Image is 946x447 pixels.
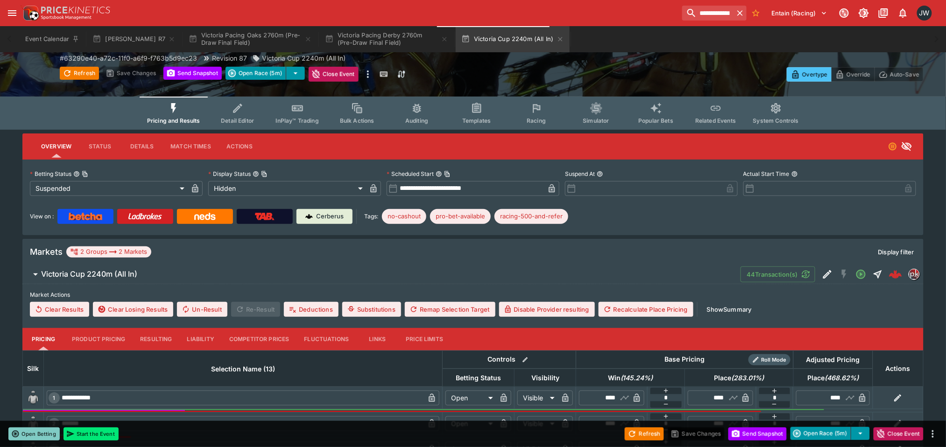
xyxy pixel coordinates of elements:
button: Actions [219,135,261,158]
button: select merge strategy [851,427,870,440]
button: Resulting [133,328,179,350]
img: logo-cerberus--red.svg [889,268,902,281]
th: Silk [23,350,44,386]
span: Roll Mode [758,356,791,364]
div: Jayden Wyke [917,6,932,21]
img: Neds [194,213,215,220]
button: Select Tenant [766,6,833,21]
div: Suspended [30,181,188,196]
div: split button [791,427,870,440]
button: Bulk edit [519,354,531,366]
button: more [362,67,374,82]
span: Betting Status [445,372,511,384]
p: Scheduled Start [387,170,434,178]
button: Refresh [60,67,99,80]
input: search [682,6,734,21]
th: Actions [873,350,923,386]
div: Visible [517,391,558,405]
a: 18d9099b-c56d-4a58-bd62-eda9ccc9f0b1 [886,265,905,284]
svg: Hidden [901,141,912,152]
button: Victoria Pacing Derby 2760m (Pre-Draw Final Field) [319,26,454,52]
div: Betting Target: cerberus [494,209,568,224]
button: Betting StatusCopy To Clipboard [73,171,80,177]
button: Competitor Prices [222,328,297,350]
span: pro-bet-available [430,212,491,221]
button: Open Race (5m) [791,427,851,440]
button: Suspend At [597,171,603,177]
button: Refresh [625,427,664,440]
span: Auditing [405,117,428,124]
div: Show/hide Price Roll mode configuration. [748,354,791,365]
button: Recalculate Place Pricing [599,302,693,317]
button: Event Calendar [20,26,85,52]
button: Fluctuations [297,328,357,350]
div: Betting Target: cerberus [382,209,426,224]
button: Remap Selection Target [405,302,495,317]
span: Win(145.24%) [598,372,664,384]
button: Send Snapshot [728,427,787,440]
img: Cerberus [305,213,313,220]
img: Sportsbook Management [41,15,92,20]
button: Product Pricing [64,328,133,350]
div: Open [445,391,496,405]
p: Victoria Cup 2240m (All In) [262,53,346,63]
button: Victoria Pacing Oaks 2760m (Pre-Draw Final Field) [183,26,318,52]
th: Controls [443,350,576,369]
button: Close Event [874,427,924,440]
div: pricekinetics [909,269,920,280]
em: ( 283.01 %) [732,372,764,384]
button: Copy To Clipboard [261,171,268,177]
button: more [927,428,939,440]
h5: Markets [30,246,63,257]
span: Pricing and Results [147,117,200,124]
p: Cerberus [317,212,344,221]
p: Actual Start Time [743,170,790,178]
div: 18d9099b-c56d-4a58-bd62-eda9ccc9f0b1 [889,268,902,281]
button: Display StatusCopy To Clipboard [253,171,259,177]
button: Overview [34,135,79,158]
button: Notifications [895,5,911,21]
label: Tags: [364,209,378,224]
button: Open [853,266,869,283]
div: Hidden [208,181,366,196]
button: Open Betting [8,427,60,440]
span: Templates [462,117,491,124]
div: Open [445,416,496,431]
img: blank-silk.png [26,416,41,431]
button: Send Snapshot [163,67,222,80]
img: blank-silk.png [26,391,41,405]
p: Revision 87 [212,53,247,63]
img: PriceKinetics [41,7,110,14]
div: Victoria Cup 2240m (All In) [253,53,346,63]
button: Liability [180,328,222,350]
span: Selection Name (13) [201,363,285,375]
img: Betcha [69,213,102,220]
button: Pricing [22,328,64,350]
button: Display filter [873,244,920,259]
th: Adjusted Pricing [793,350,873,369]
span: no-cashout [382,212,426,221]
button: Toggle light/dark mode [855,5,872,21]
span: Re-Result [231,302,280,317]
button: Details [121,135,163,158]
button: Open Race (5m) [226,67,286,80]
div: 2 Groups 2 Markets [70,246,148,258]
div: Base Pricing [661,354,709,365]
button: Links [356,328,398,350]
button: Start the Event [64,427,119,440]
button: [PERSON_NAME] R7 [87,26,181,52]
span: Simulator [583,117,609,124]
p: Betting Status [30,170,71,178]
em: ( 468.62 %) [825,372,859,384]
button: Close Event [309,67,359,82]
button: select merge strategy [286,67,305,80]
img: TabNZ [255,213,275,220]
svg: Open [855,269,867,280]
em: ( 145.24 %) [621,372,653,384]
p: Auto-Save [890,70,919,79]
button: Clear Results [30,302,89,317]
label: View on : [30,209,54,224]
button: Disable Provider resulting [499,302,595,317]
button: ShowSummary [701,302,757,317]
span: Place(283.01%) [704,372,775,384]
